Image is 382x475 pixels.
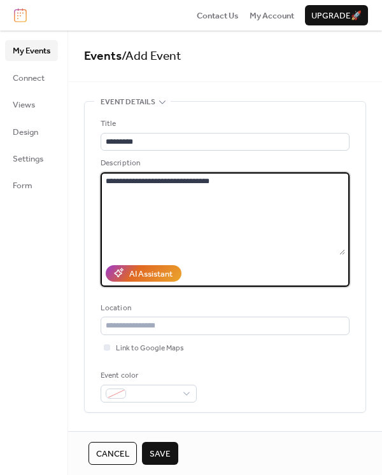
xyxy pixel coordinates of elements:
[101,118,347,130] div: Title
[142,442,178,465] button: Save
[88,442,137,465] button: Cancel
[96,448,129,460] span: Cancel
[5,67,58,88] a: Connect
[5,40,58,60] a: My Events
[197,9,239,22] a: Contact Us
[101,157,347,170] div: Description
[5,94,58,114] a: Views
[116,342,184,355] span: Link to Google Maps
[13,126,38,139] span: Design
[13,72,45,85] span: Connect
[13,45,50,57] span: My Events
[305,5,368,25] button: Upgrade🚀
[122,45,181,68] span: / Add Event
[311,10,362,22] span: Upgrade 🚀
[13,153,43,165] span: Settings
[5,148,58,169] a: Settings
[101,302,347,315] div: Location
[5,175,58,195] a: Form
[106,265,181,282] button: AI Assistant
[250,10,294,22] span: My Account
[197,10,239,22] span: Contact Us
[250,9,294,22] a: My Account
[101,369,194,382] div: Event color
[14,8,27,22] img: logo
[13,99,35,111] span: Views
[150,448,171,460] span: Save
[129,268,173,280] div: AI Assistant
[5,121,58,142] a: Design
[101,428,155,441] span: Date and time
[84,45,122,68] a: Events
[13,179,32,192] span: Form
[101,96,155,109] span: Event details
